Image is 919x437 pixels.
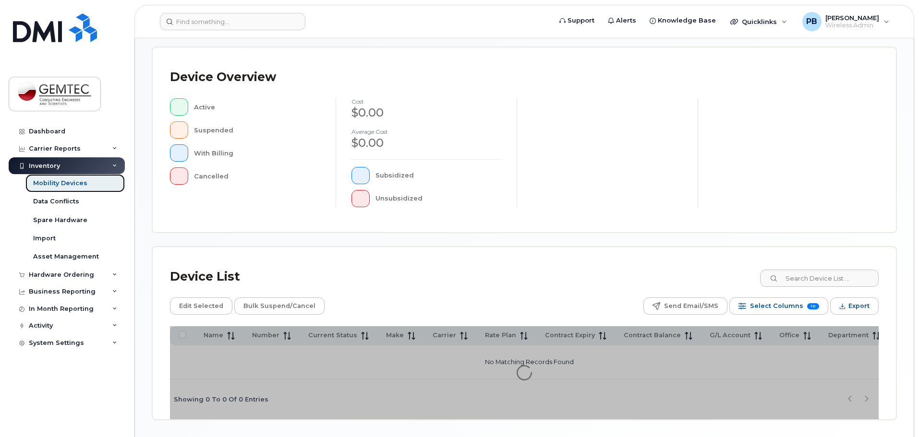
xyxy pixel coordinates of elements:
span: Send Email/SMS [664,299,718,313]
a: Support [553,11,601,30]
button: Bulk Suspend/Cancel [234,297,325,315]
div: $0.00 [351,135,501,151]
div: Unsubsidized [375,190,502,207]
span: Export [848,299,870,313]
div: Device Overview [170,65,276,90]
h4: Average cost [351,129,501,135]
span: Quicklinks [742,18,777,25]
span: Bulk Suspend/Cancel [243,299,315,313]
input: Find something... [160,13,305,30]
a: Alerts [601,11,643,30]
span: Wireless Admin [825,22,879,29]
span: Knowledge Base [658,16,716,25]
h4: cost [351,98,501,105]
span: Select Columns [750,299,803,313]
span: [PERSON_NAME] [825,14,879,22]
button: Export [830,297,879,315]
div: With Billing [194,144,321,162]
div: Subsidized [375,167,502,184]
div: Cancelled [194,167,321,185]
span: 10 [807,303,819,309]
a: Knowledge Base [643,11,723,30]
button: Send Email/SMS [643,297,727,315]
div: Quicklinks [724,12,794,31]
div: Patricia Boulanger [796,12,896,31]
input: Search Device List ... [760,270,879,287]
button: Edit Selected [170,297,232,315]
span: PB [806,16,817,27]
div: Suspended [194,121,321,139]
div: Active [194,98,321,116]
span: Edit Selected [179,299,223,313]
div: Device List [170,264,240,289]
button: Select Columns 10 [729,297,828,315]
span: Support [568,16,594,25]
div: $0.00 [351,105,501,121]
span: Alerts [616,16,636,25]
